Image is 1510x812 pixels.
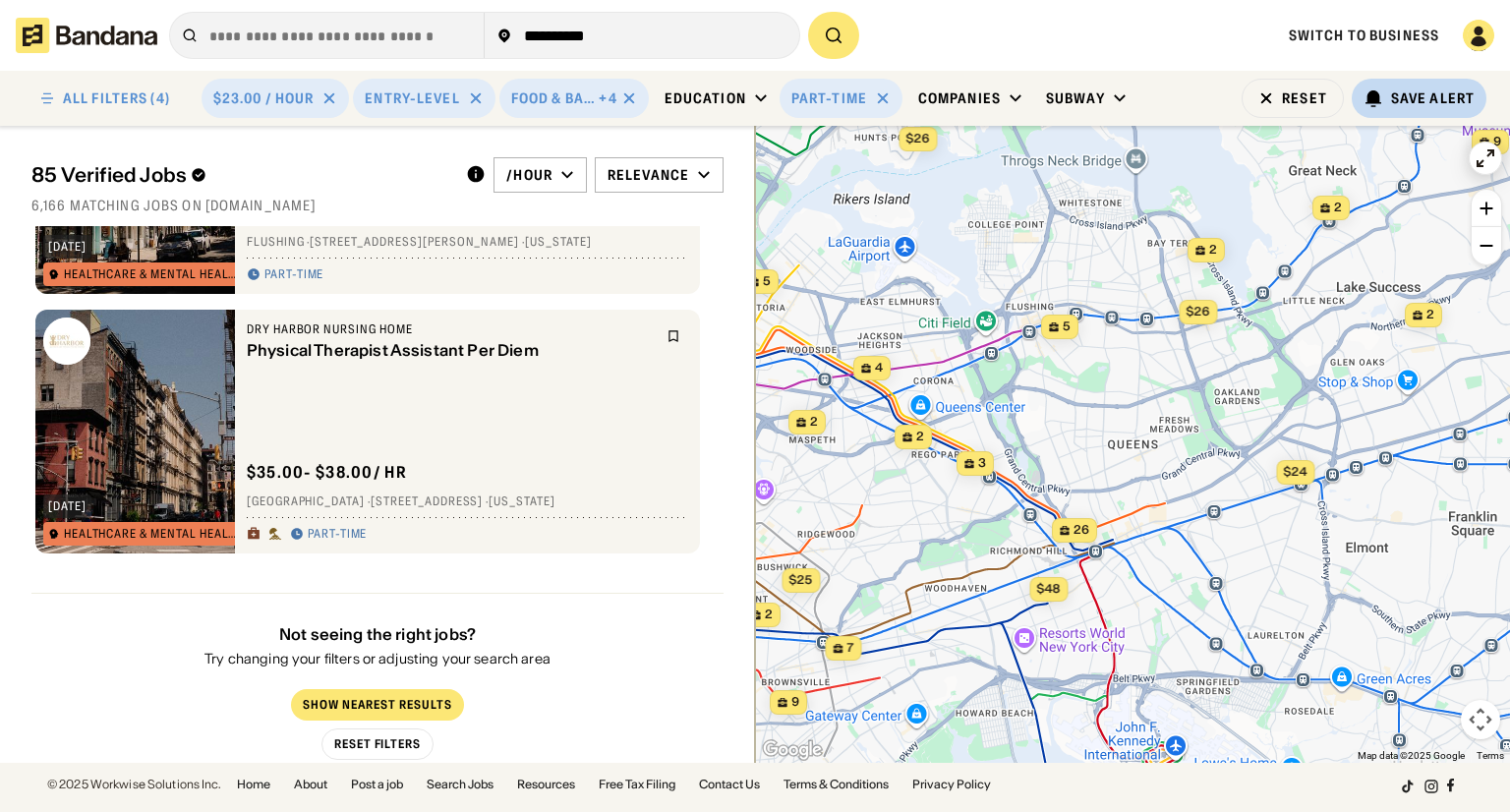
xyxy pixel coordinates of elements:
[599,89,616,107] div: +4
[791,694,799,711] span: 9
[351,779,403,790] a: Post a job
[511,89,596,107] div: Food & Bars
[48,241,87,253] div: [DATE]
[1391,89,1475,107] div: Save Alert
[31,197,724,214] div: 6,166 matching jobs on [DOMAIN_NAME]
[760,737,825,763] img: Google
[43,318,90,365] img: Dry Harbor Nursing Home logo
[763,273,771,290] span: 5
[247,321,655,337] div: Dry Harbor Nursing Home
[1493,134,1501,150] span: 9
[303,700,451,712] div: Show Nearest Results
[334,739,421,751] div: Reset Filters
[1209,242,1217,259] span: 2
[308,527,368,543] div: Part-time
[1187,304,1210,319] span: $26
[204,625,551,644] div: Not seeing the right jobs?
[1282,91,1327,105] div: Reset
[810,414,818,431] span: 2
[204,653,551,667] div: Try changing your filters or adjusting your search area
[1334,200,1342,216] span: 2
[1074,522,1089,539] span: 26
[791,89,867,107] div: Part-time
[247,235,688,251] div: Flushing · [STREET_ADDRESS][PERSON_NAME] · [US_STATE]
[784,779,889,790] a: Terms & Conditions
[294,779,327,790] a: About
[906,131,930,145] span: $26
[760,737,825,763] a: Open this area in Google Maps (opens a new window)
[517,779,575,790] a: Resources
[1358,750,1465,761] span: Map data ©2025 Google
[237,779,270,790] a: Home
[64,528,238,540] div: Healthcare & Mental Health
[247,341,655,360] div: Physical Therapist Assistant Per Diem
[427,779,494,790] a: Search Jobs
[31,226,724,763] div: grid
[247,494,688,510] div: [GEOGRAPHIC_DATA] · [STREET_ADDRESS] · [US_STATE]
[64,268,238,280] div: Healthcare & Mental Health
[213,89,315,107] div: $23.00 / hour
[16,18,157,53] img: Bandana logotype
[765,607,773,623] span: 2
[599,779,675,790] a: Free Tax Filing
[1426,307,1434,323] span: 2
[699,779,760,790] a: Contact Us
[847,640,854,657] span: 7
[1063,319,1071,335] span: 5
[608,166,689,184] div: Relevance
[875,360,883,377] span: 4
[978,455,986,472] span: 3
[63,91,170,105] div: ALL FILTERS (4)
[1037,581,1061,596] span: $48
[918,89,1001,107] div: Companies
[1289,27,1439,44] a: Switch to Business
[912,779,991,790] a: Privacy Policy
[47,779,221,790] div: © 2025 Workwise Solutions Inc.
[506,166,552,184] div: /hour
[1284,464,1307,479] span: $24
[48,500,87,512] div: [DATE]
[31,163,450,187] div: 85 Verified Jobs
[1046,89,1105,107] div: Subway
[264,267,324,283] div: Part-time
[247,462,407,483] div: $ 35.00 - $38.00 / hr
[789,572,813,587] span: $25
[916,429,924,445] span: 2
[1461,700,1500,739] button: Map camera controls
[365,89,459,107] div: Entry-Level
[1477,750,1504,761] a: Terms (opens in new tab)
[665,89,746,107] div: Education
